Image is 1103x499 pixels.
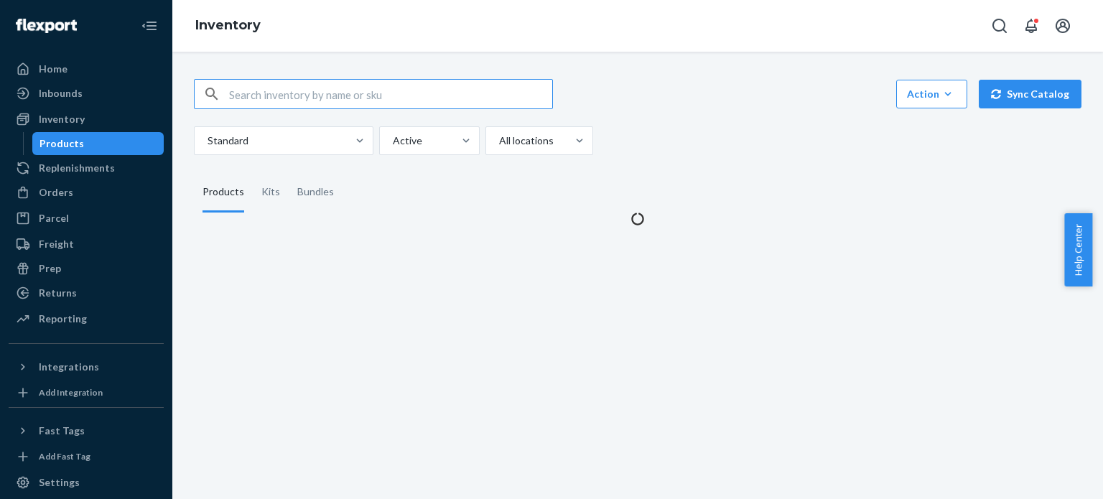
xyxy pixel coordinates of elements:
button: Close Navigation [135,11,164,40]
div: Orders [39,185,73,200]
a: Home [9,57,164,80]
div: Add Fast Tag [39,450,90,462]
a: Add Integration [9,384,164,401]
a: Freight [9,233,164,256]
a: Add Fast Tag [9,448,164,465]
a: Prep [9,257,164,280]
button: Integrations [9,355,164,378]
button: Open notifications [1017,11,1046,40]
div: Replenishments [39,161,115,175]
input: Active [391,134,393,148]
a: Inbounds [9,82,164,105]
a: Inventory [9,108,164,131]
img: Flexport logo [16,19,77,33]
button: Action [896,80,967,108]
div: Add Integration [39,386,103,398]
input: All locations [498,134,499,148]
a: Settings [9,471,164,494]
div: Home [39,62,68,76]
input: Standard [206,134,208,148]
button: Help Center [1064,213,1092,286]
div: Reporting [39,312,87,326]
a: Products [32,132,164,155]
a: Parcel [9,207,164,230]
a: Orders [9,181,164,204]
div: Inventory [39,112,85,126]
div: Kits [261,172,280,213]
div: Returns [39,286,77,300]
div: Fast Tags [39,424,85,438]
a: Inventory [195,17,261,33]
div: Inbounds [39,86,83,101]
a: Replenishments [9,157,164,179]
div: Parcel [39,211,69,225]
div: Freight [39,237,74,251]
div: Products [203,172,244,213]
button: Fast Tags [9,419,164,442]
div: Integrations [39,360,99,374]
input: Search inventory by name or sku [229,80,552,108]
button: Open account menu [1048,11,1077,40]
button: Open Search Box [985,11,1014,40]
div: Products [39,136,84,151]
a: Returns [9,281,164,304]
div: Settings [39,475,80,490]
div: Bundles [297,172,334,213]
div: Prep [39,261,61,276]
ol: breadcrumbs [184,5,272,47]
a: Reporting [9,307,164,330]
div: Action [907,87,957,101]
button: Sync Catalog [979,80,1081,108]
